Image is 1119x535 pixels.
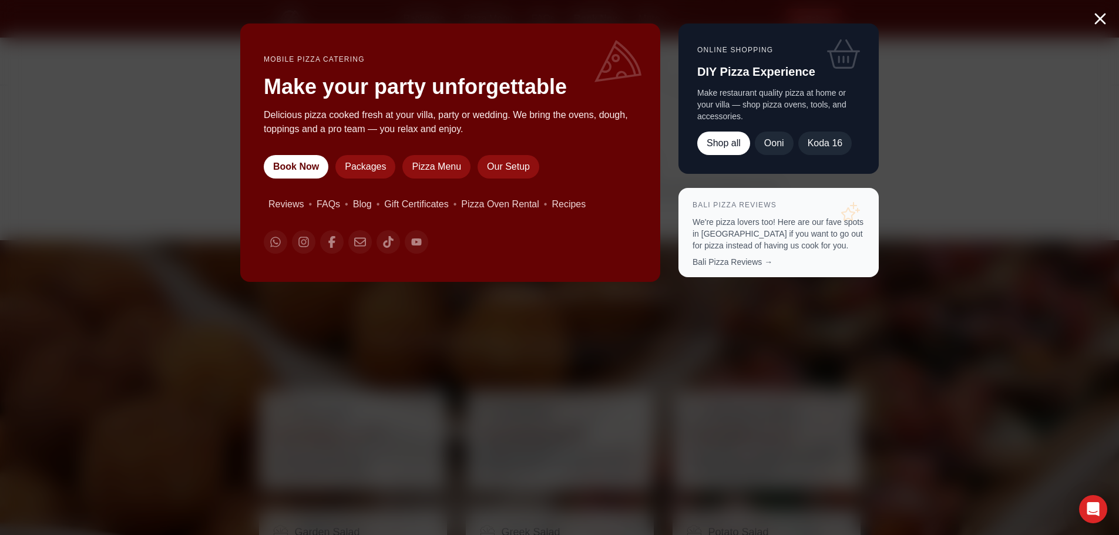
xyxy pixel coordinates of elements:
[697,63,860,80] h3: DIY Pizza Experience
[543,197,547,211] span: •
[693,216,865,251] p: We're pizza lovers too! Here are our fave spots in [GEOGRAPHIC_DATA] if you want to go out for pi...
[755,132,794,155] a: Ooni
[693,201,777,209] a: Bali Pizza Reviews
[798,132,852,155] a: Koda 16
[264,55,365,63] a: Mobile Pizza Catering
[264,155,328,179] a: Book Now
[308,197,312,211] span: •
[693,257,772,267] a: Bali Pizza Reviews →
[317,197,340,211] a: FAQs
[345,197,348,211] span: •
[402,155,471,179] a: Pizza Menu
[453,197,456,211] span: •
[376,197,379,211] span: •
[461,197,539,211] a: Pizza Oven Rental
[478,155,539,179] a: Our Setup
[697,87,860,122] p: Make restaurant quality pizza at home or your villa — shop pizza ovens, tools, and accessories.
[264,108,637,136] p: Delicious pizza cooked fresh at your villa, party or wedding. We bring the ovens, dough, toppings...
[268,197,304,211] a: Reviews
[1091,9,1110,28] button: Close menu
[352,197,371,211] a: Blog
[697,46,773,54] a: Online Shopping
[384,197,448,211] a: Gift Certificates
[697,132,750,155] a: Shop all
[1079,495,1107,523] div: Open Intercom Messenger
[335,155,395,179] a: Packages
[264,75,637,99] h2: Make your party unforgettable
[552,197,586,211] a: Recipes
